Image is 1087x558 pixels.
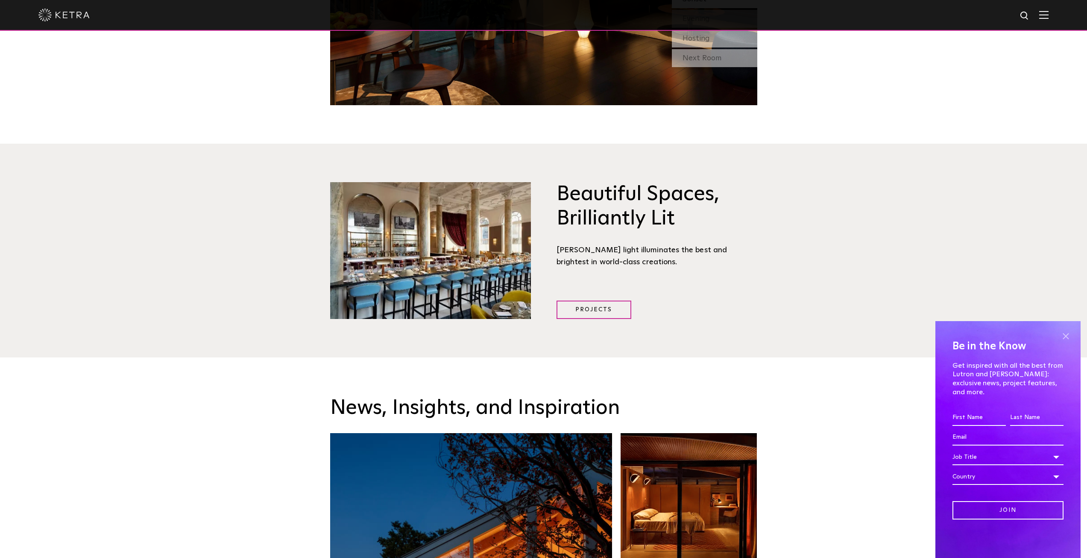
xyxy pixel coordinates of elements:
img: search icon [1020,11,1030,21]
p: Get inspired with all the best from Lutron and [PERSON_NAME]: exclusive news, project features, a... [952,361,1064,397]
h4: Be in the Know [952,338,1064,354]
div: Country [952,469,1064,485]
img: ketra-logo-2019-white [38,9,90,21]
a: Projects [557,301,631,319]
h3: Beautiful Spaces, Brilliantly Lit [557,182,757,231]
input: Last Name [1010,410,1064,426]
div: Job Title [952,449,1064,465]
input: Email [952,429,1064,446]
span: Hosting [683,35,710,42]
img: Hamburger%20Nav.svg [1039,11,1049,19]
div: [PERSON_NAME] light illuminates the best and brightest in world-class creations. [557,244,757,269]
div: Next Room [672,49,757,67]
img: Brilliantly Lit@2x [330,182,531,319]
input: First Name [952,410,1006,426]
h3: News, Insights, and Inspiration [330,396,757,421]
input: Join [952,501,1064,520]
